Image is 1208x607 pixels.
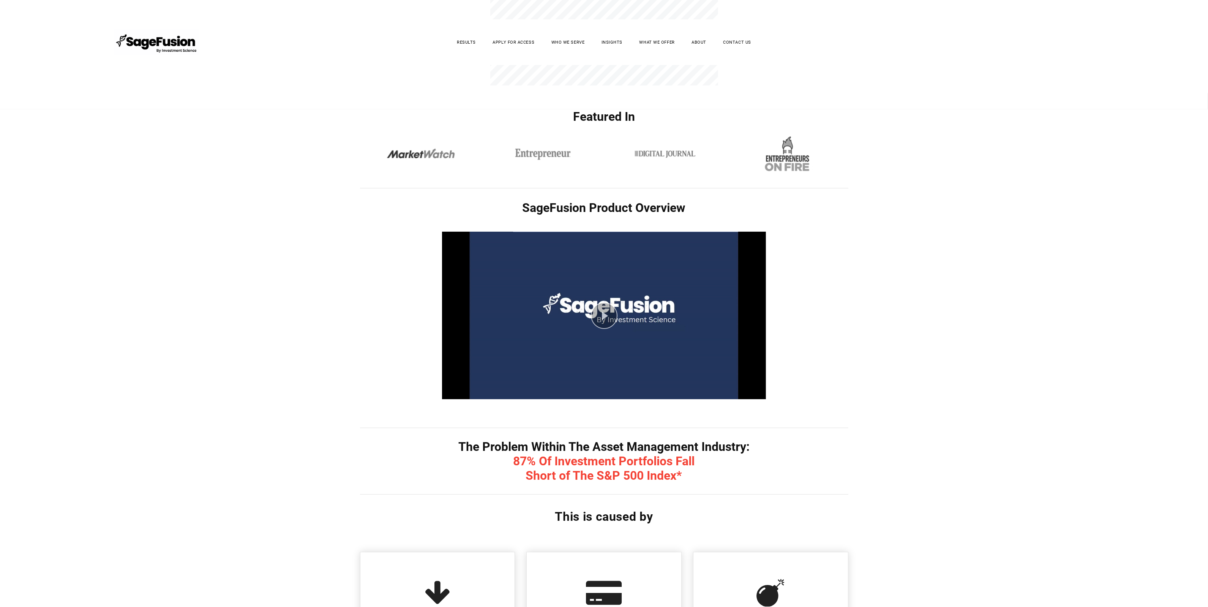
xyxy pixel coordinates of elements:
h1: Featured In [360,109,848,135]
p: This is caused by [360,506,848,527]
a: What We Offer [632,36,682,48]
a: About [684,36,714,48]
a: Who We Serve [544,36,592,48]
h1: SageFusion Product Overview [360,201,848,215]
img: -67ab9be7b8539.png [507,135,579,173]
a: Insights [594,36,630,48]
a: Apply for Access [485,36,542,48]
img: SageFusion | Intelligent Investment Management [114,29,199,55]
img: -67ab9bd27d9ef.png [385,135,457,173]
img: -67ab9bf163f6b.png [629,135,701,173]
img: -67ab9bfe99e34.png [753,135,821,173]
a: Results [449,36,483,48]
h1: The Problem Within The Asset Management Industry: [360,439,848,483]
div: Video: video1644472400_971.mp4 [442,219,766,413]
div: play video [442,219,766,413]
span: 87% Of Investment Portfolios Fall Short of The S&P 500 Index* [513,454,695,483]
a: Contact Us [715,36,759,48]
